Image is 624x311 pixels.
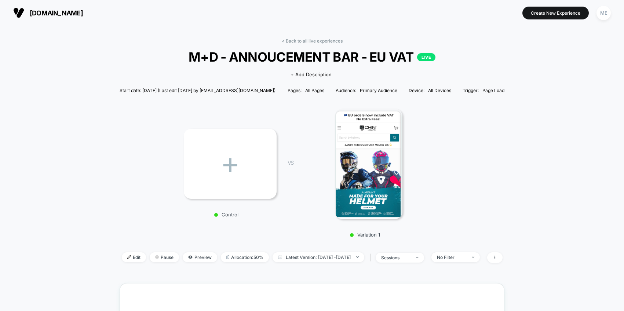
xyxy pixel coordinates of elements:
[416,257,419,258] img: end
[226,255,229,259] img: rebalance
[482,88,504,93] span: Page Load
[417,53,435,61] p: LIVE
[184,129,277,199] div: +
[273,252,364,262] span: Latest Version: [DATE] - [DATE]
[139,49,485,65] span: M+D - ANNOUCEMENT BAR - EU VAT
[13,7,24,18] img: Visually logo
[288,88,324,93] div: Pages:
[120,88,275,93] span: Start date: [DATE] (Last edit [DATE] by [EMAIL_ADDRESS][DOMAIN_NAME])
[122,252,146,262] span: Edit
[291,71,332,78] span: + Add Description
[221,252,269,262] span: Allocation: 50%
[381,255,410,260] div: sessions
[155,255,159,259] img: end
[11,7,85,19] button: [DOMAIN_NAME]
[356,256,359,258] img: end
[301,232,429,238] p: Variation 1
[150,252,179,262] span: Pause
[472,256,474,258] img: end
[463,88,504,93] div: Trigger:
[305,88,324,93] span: all pages
[428,88,451,93] span: all devices
[368,252,376,263] span: |
[180,212,273,217] p: Control
[282,38,343,44] a: < Back to all live experiences
[596,6,611,20] div: ME
[183,252,217,262] span: Preview
[288,160,293,166] span: VS
[278,255,282,259] img: calendar
[403,88,457,93] span: Device:
[360,88,397,93] span: Primary Audience
[127,255,131,259] img: edit
[30,9,83,17] span: [DOMAIN_NAME]
[335,109,402,219] img: Variation 1 main
[437,255,466,260] div: No Filter
[594,6,613,21] button: ME
[336,88,397,93] div: Audience:
[522,7,589,19] button: Create New Experience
